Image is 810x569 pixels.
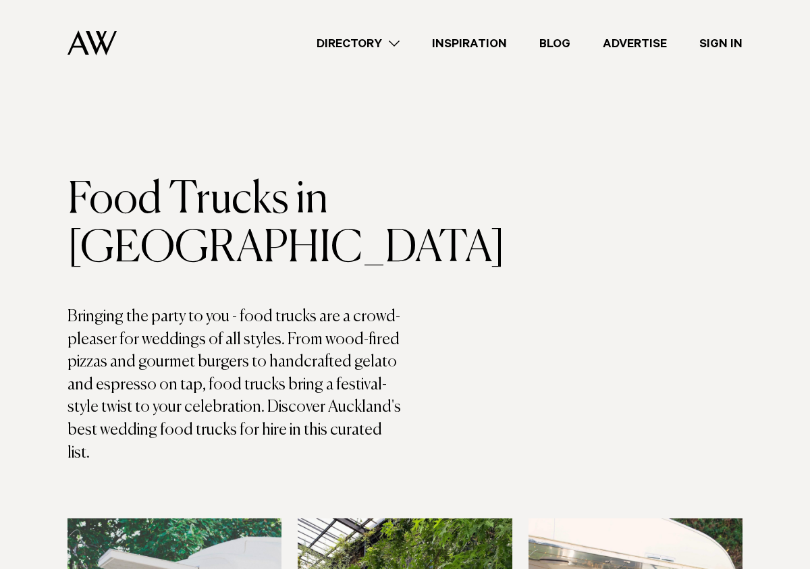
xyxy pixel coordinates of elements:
[523,34,587,53] a: Blog
[416,34,523,53] a: Inspiration
[67,30,117,55] img: Auckland Weddings Logo
[67,176,405,273] h1: Food Trucks in [GEOGRAPHIC_DATA]
[67,306,405,464] p: Bringing the party to you - food trucks are a crowd-pleaser for weddings of all styles. From wood...
[683,34,759,53] a: Sign In
[587,34,683,53] a: Advertise
[300,34,416,53] a: Directory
